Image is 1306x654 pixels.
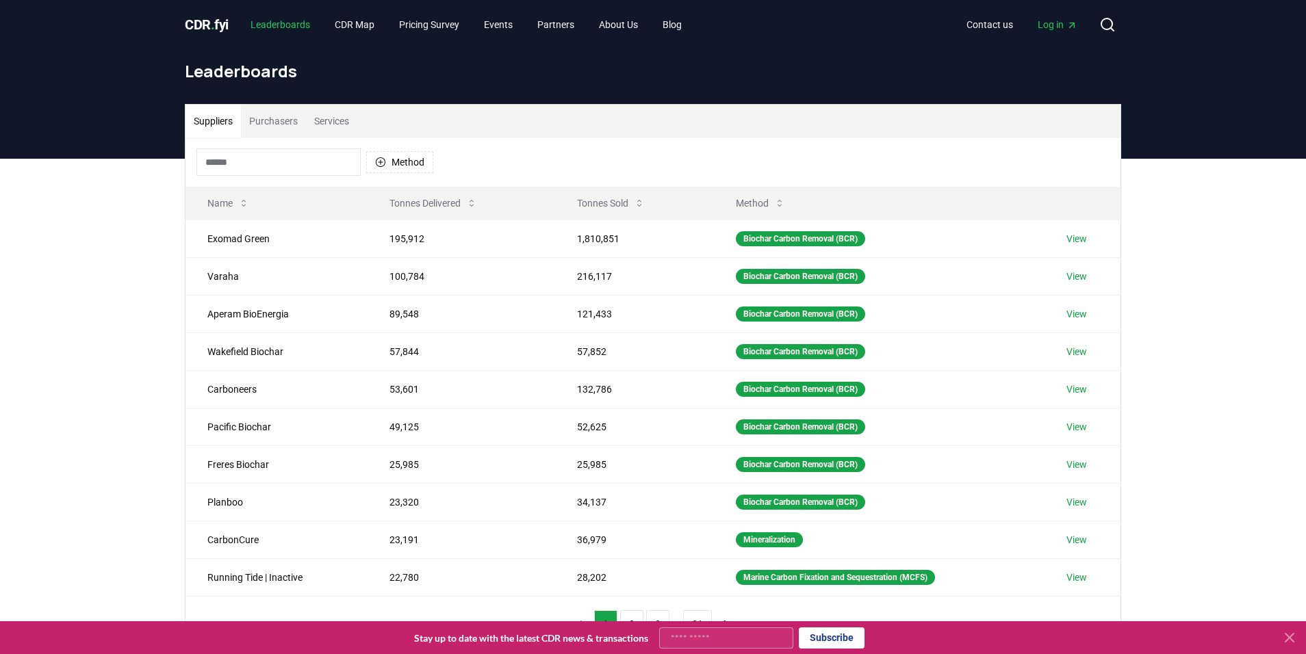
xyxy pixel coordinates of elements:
button: Purchasers [241,105,306,138]
td: 23,320 [368,483,554,521]
span: CDR fyi [185,16,229,33]
button: 3 [646,610,669,638]
td: 89,548 [368,295,554,332]
td: Wakefield Biochar [185,332,368,370]
button: Method [725,189,796,217]
td: 195,912 [368,220,554,257]
nav: Main [956,12,1088,37]
a: Events [473,12,524,37]
td: Pacific Biochar [185,408,368,445]
a: View [1066,495,1087,509]
td: 53,601 [368,370,554,408]
a: View [1066,307,1087,321]
a: Partners [526,12,585,37]
button: Method [366,151,433,173]
button: 21 [683,610,712,638]
td: Running Tide | Inactive [185,558,368,596]
td: Freres Biochar [185,445,368,483]
a: CDR Map [324,12,385,37]
button: Tonnes Delivered [379,189,488,217]
td: 132,786 [555,370,714,408]
td: Varaha [185,257,368,295]
td: 49,125 [368,408,554,445]
h1: Leaderboards [185,60,1121,82]
td: 57,852 [555,332,714,370]
td: 28,202 [555,558,714,596]
div: Biochar Carbon Removal (BCR) [736,306,865,322]
div: Biochar Carbon Removal (BCR) [736,344,865,359]
a: View [1066,270,1087,283]
a: View [1066,382,1087,396]
a: About Us [588,12,649,37]
button: next page [715,610,738,638]
td: 52,625 [555,408,714,445]
a: Log in [1027,12,1088,37]
td: Carboneers [185,370,368,408]
a: View [1066,420,1087,434]
a: View [1066,345,1087,358]
td: 34,137 [555,483,714,521]
button: Name [196,189,260,217]
a: CDR.fyi [185,15,229,34]
td: Exomad Green [185,220,368,257]
span: Log in [1038,18,1077,31]
a: Pricing Survey [388,12,470,37]
a: Contact us [956,12,1024,37]
div: Biochar Carbon Removal (BCR) [736,419,865,434]
button: Suppliers [185,105,241,138]
td: 25,985 [368,445,554,483]
td: Aperam BioEnergia [185,295,368,332]
td: 23,191 [368,521,554,558]
div: Biochar Carbon Removal (BCR) [736,382,865,397]
a: Blog [652,12,693,37]
td: 216,117 [555,257,714,295]
a: View [1066,571,1087,584]
div: Biochar Carbon Removal (BCR) [736,269,865,284]
button: Services [306,105,357,138]
div: Mineralization [736,532,803,547]
a: View [1066,458,1087,471]
div: Biochar Carbon Removal (BCR) [736,231,865,246]
div: Marine Carbon Fixation and Sequestration (MCFS) [736,570,935,585]
span: . [211,16,215,33]
nav: Main [240,12,693,37]
div: Biochar Carbon Removal (BCR) [736,457,865,472]
a: View [1066,533,1087,547]
li: ... [672,616,680,632]
td: 25,985 [555,445,714,483]
a: View [1066,232,1087,246]
td: 121,433 [555,295,714,332]
td: Planboo [185,483,368,521]
button: 2 [620,610,643,638]
td: 22,780 [368,558,554,596]
button: 1 [594,610,617,638]
td: 57,844 [368,332,554,370]
td: CarbonCure [185,521,368,558]
td: 1,810,851 [555,220,714,257]
td: 100,784 [368,257,554,295]
a: Leaderboards [240,12,321,37]
td: 36,979 [555,521,714,558]
button: Tonnes Sold [566,189,656,217]
div: Biochar Carbon Removal (BCR) [736,495,865,510]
